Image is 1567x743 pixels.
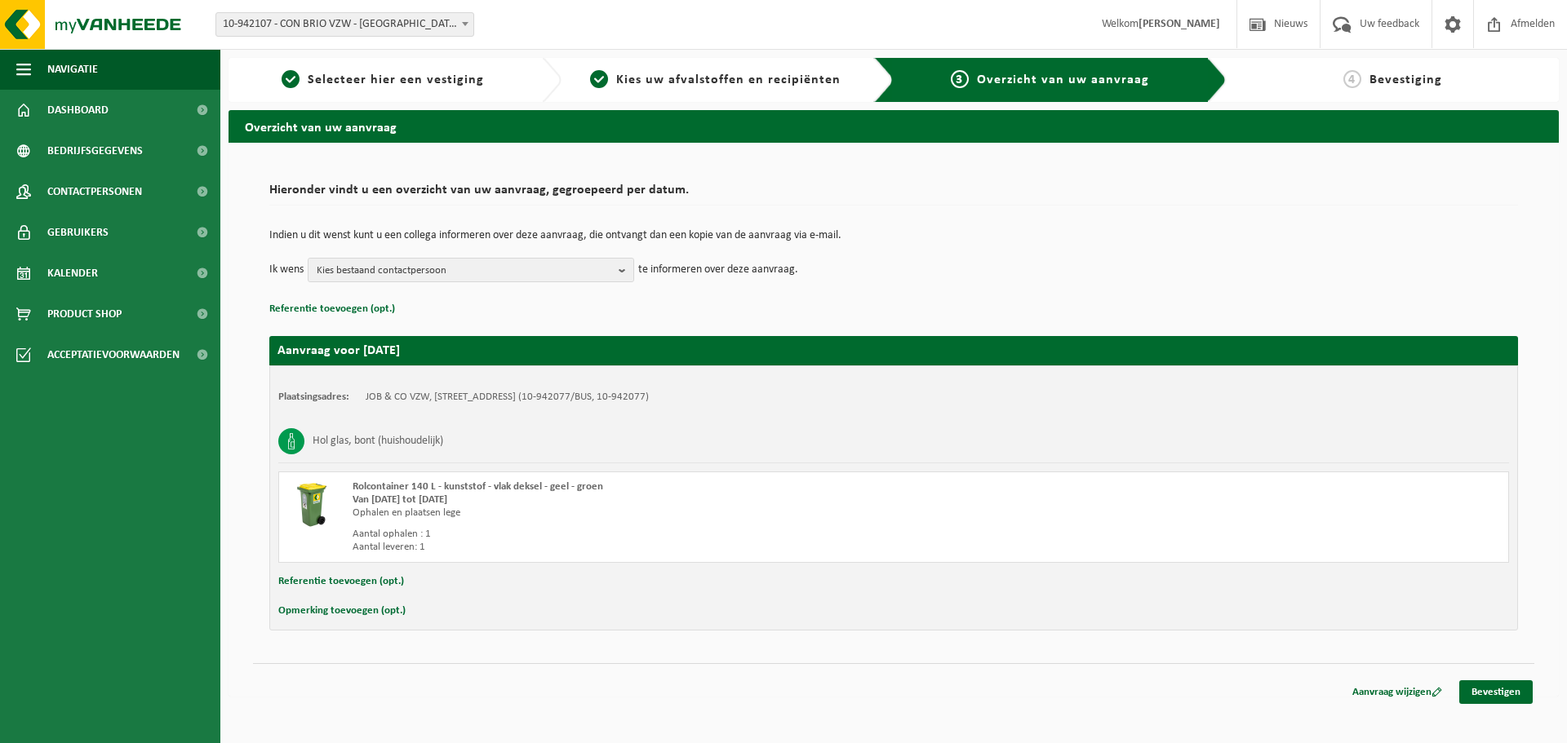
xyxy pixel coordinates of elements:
[282,70,300,88] span: 1
[8,707,273,743] iframe: chat widget
[277,344,400,357] strong: Aanvraag voor [DATE]
[317,259,612,283] span: Kies bestaand contactpersoon
[47,130,143,171] span: Bedrijfsgegevens
[47,294,122,334] span: Product Shop
[278,600,406,621] button: Opmerking toevoegen (opt.)
[570,70,862,90] a: 2Kies uw afvalstoffen en recipiënten
[313,428,443,454] h3: Hol glas, bont (huishoudelijk)
[977,73,1149,86] span: Overzicht van uw aanvraag
[638,258,798,282] p: te informeren over deze aanvraag.
[47,212,109,253] span: Gebruikers
[269,184,1518,206] h2: Hieronder vindt u een overzicht van uw aanvraag, gegroepeerd per datum.
[215,12,474,37] span: 10-942107 - CON BRIO VZW - SINT-AMANDSBERG
[269,258,304,282] p: Ik wens
[353,541,959,554] div: Aantal leveren: 1
[616,73,841,86] span: Kies uw afvalstoffen en recipiënten
[47,253,98,294] span: Kalender
[308,258,634,282] button: Kies bestaand contactpersoon
[287,480,336,529] img: WB-0140-HPE-GN-50.png
[216,13,473,36] span: 10-942107 - CON BRIO VZW - SINT-AMANDSBERG
[1343,70,1361,88] span: 4
[353,481,603,492] span: Rolcontainer 140 L - kunststof - vlak deksel - geel - groen
[590,70,608,88] span: 2
[278,571,404,592] button: Referentie toevoegen (opt.)
[47,171,142,212] span: Contactpersonen
[237,70,529,90] a: 1Selecteer hier een vestiging
[1459,680,1533,704] a: Bevestigen
[47,49,98,90] span: Navigatie
[1369,73,1442,86] span: Bevestiging
[951,70,969,88] span: 3
[1139,18,1220,30] strong: [PERSON_NAME]
[47,334,180,375] span: Acceptatievoorwaarden
[269,230,1518,241] p: Indien u dit wenst kunt u een collega informeren over deze aanvraag, die ontvangt dan een kopie v...
[308,73,484,86] span: Selecteer hier een vestiging
[47,90,109,130] span: Dashboard
[353,506,959,520] div: Ophalen en plaatsen lege
[353,494,447,505] strong: Van [DATE] tot [DATE]
[269,299,395,320] button: Referentie toevoegen (opt.)
[1340,680,1454,704] a: Aanvraag wijzigen
[229,110,1559,142] h2: Overzicht van uw aanvraag
[353,528,959,541] div: Aantal ophalen : 1
[366,391,649,404] td: JOB & CO VZW, [STREET_ADDRESS] (10-942077/BUS, 10-942077)
[278,391,349,402] strong: Plaatsingsadres:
